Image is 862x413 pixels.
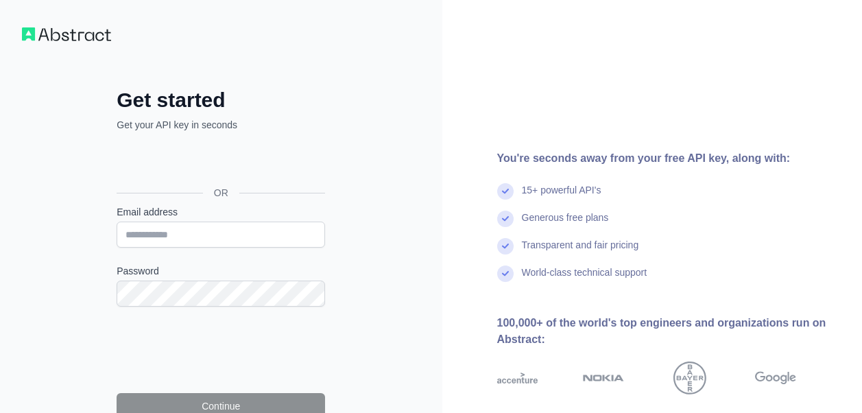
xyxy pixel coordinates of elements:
img: bayer [673,362,706,394]
div: Transparent and fair pricing [522,238,639,265]
iframe: reCAPTCHA [117,323,325,377]
span: OR [203,186,239,200]
img: check mark [497,183,514,200]
img: check mark [497,265,514,282]
div: World-class technical support [522,265,647,293]
img: nokia [583,362,624,394]
iframe: Sign in with Google Button [110,147,329,177]
label: Password [117,264,325,278]
label: Email address [117,205,325,219]
img: Workflow [22,27,111,41]
img: accenture [497,362,538,394]
div: 100,000+ of the world's top engineers and organizations run on Abstract: [497,315,841,348]
img: check mark [497,211,514,227]
p: Get your API key in seconds [117,118,325,132]
img: check mark [497,238,514,255]
h2: Get started [117,88,325,113]
div: You're seconds away from your free API key, along with: [497,150,841,167]
div: Generous free plans [522,211,609,238]
img: google [755,362,796,394]
div: 15+ powerful API's [522,183,601,211]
